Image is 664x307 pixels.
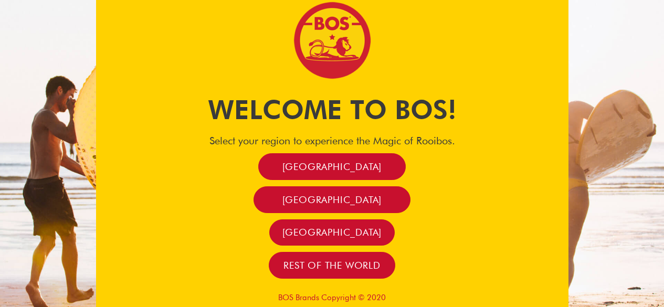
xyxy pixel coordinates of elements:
h4: Select your region to experience the Magic of Rooibos. [96,134,568,147]
a: Rest of the world [269,252,395,279]
p: BOS Brands Copyright © 2020 [96,293,568,302]
a: [GEOGRAPHIC_DATA] [258,153,406,180]
a: [GEOGRAPHIC_DATA] [269,219,394,246]
h1: Welcome to BOS! [96,91,568,128]
span: [GEOGRAPHIC_DATA] [282,194,382,206]
span: [GEOGRAPHIC_DATA] [282,226,382,238]
span: Rest of the world [283,259,381,271]
span: [GEOGRAPHIC_DATA] [282,161,382,173]
a: [GEOGRAPHIC_DATA] [254,186,411,213]
img: Bos Brands [293,1,372,80]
